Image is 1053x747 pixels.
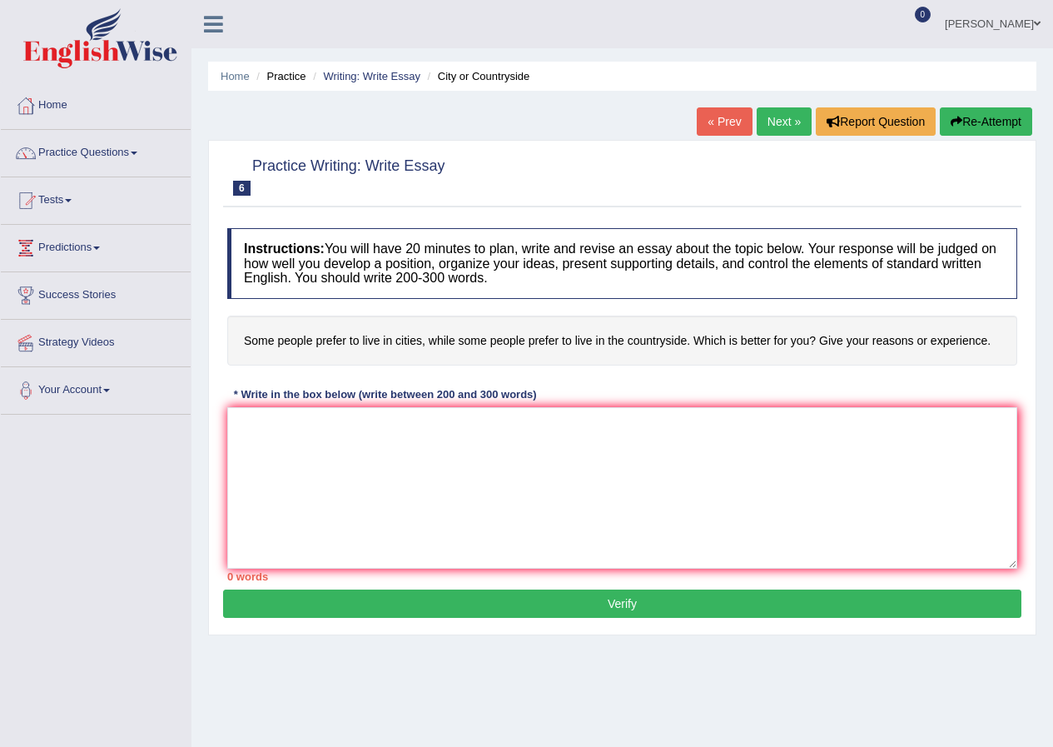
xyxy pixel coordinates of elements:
li: Practice [252,68,305,84]
span: 6 [233,181,251,196]
a: Next » [757,107,812,136]
a: Success Stories [1,272,191,314]
h4: Some people prefer to live in cities, while some people prefer to live in the countryside. Which ... [227,316,1017,366]
a: Home [221,70,250,82]
b: Instructions: [244,242,325,256]
a: Home [1,82,191,124]
a: Predictions [1,225,191,266]
div: * Write in the box below (write between 200 and 300 words) [227,386,543,402]
a: Strategy Videos [1,320,191,361]
a: Writing: Write Essay [323,70,420,82]
li: City or Countryside [424,68,530,84]
div: 0 words [227,569,1017,585]
span: 0 [915,7,931,22]
button: Report Question [816,107,936,136]
h2: Practice Writing: Write Essay [227,154,445,196]
a: « Prev [697,107,752,136]
a: Practice Questions [1,130,191,172]
h4: You will have 20 minutes to plan, write and revise an essay about the topic below. Your response ... [227,228,1017,299]
button: Verify [223,590,1021,618]
a: Your Account [1,367,191,409]
a: Tests [1,177,191,219]
button: Re-Attempt [940,107,1032,136]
